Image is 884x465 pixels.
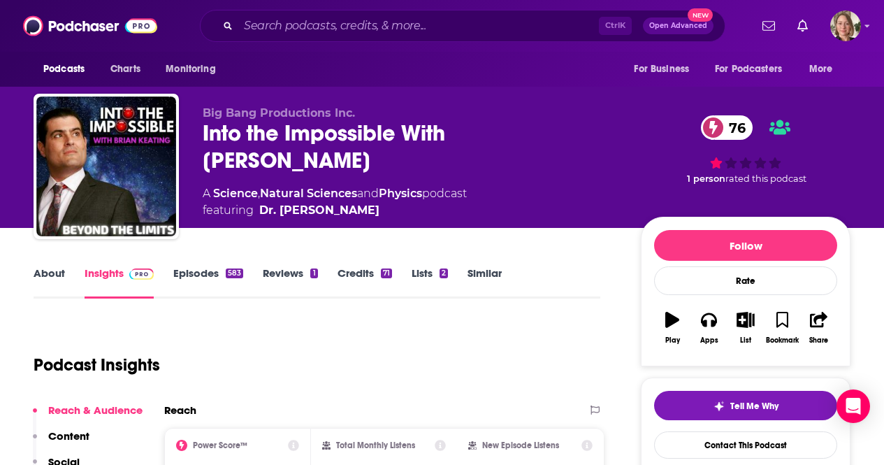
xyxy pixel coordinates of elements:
span: For Business [634,59,689,79]
div: 583 [226,269,243,278]
p: Reach & Audience [48,403,143,417]
div: Open Intercom Messenger [836,389,870,423]
img: Podchaser - Follow, Share and Rate Podcasts [23,13,157,39]
h2: Total Monthly Listens [336,441,415,450]
h2: Power Score™ [193,441,247,450]
a: Reviews1 [263,266,317,299]
a: Natural Sciences [260,187,357,200]
span: Ctrl K [599,17,632,35]
span: Big Bang Productions Inc. [203,106,355,120]
span: Logged in as AriFortierPr [830,10,861,41]
div: Share [809,336,828,345]
button: open menu [156,56,233,83]
button: Apps [690,303,727,353]
span: 76 [715,115,753,140]
span: Charts [110,59,140,79]
button: open menu [624,56,707,83]
div: Rate [654,266,837,295]
button: Open AdvancedNew [643,17,713,34]
div: Dr. [PERSON_NAME] [259,202,379,219]
button: Show profile menu [830,10,861,41]
span: Monitoring [166,59,215,79]
a: Science [213,187,258,200]
button: Follow [654,230,837,261]
button: Share [801,303,837,353]
img: tell me why sparkle [713,401,725,412]
div: 71 [381,269,392,278]
div: Apps [700,336,718,345]
h2: New Episode Listens [482,441,559,450]
input: Search podcasts, credits, & more... [238,15,599,37]
div: Play [665,336,680,345]
img: User Profile [830,10,861,41]
a: About [34,266,65,299]
button: open menu [799,56,850,83]
button: Play [654,303,690,353]
a: Charts [101,56,149,83]
h1: Podcast Insights [34,355,160,375]
a: Show notifications dropdown [792,14,813,38]
img: Podchaser Pro [129,269,154,280]
span: More [809,59,833,79]
div: 2 [440,269,448,278]
div: List [740,336,751,345]
span: rated this podcast [725,173,806,184]
a: Lists2 [412,266,448,299]
span: For Podcasters [715,59,782,79]
button: Reach & Audience [33,403,143,429]
span: Open Advanced [649,22,707,29]
span: and [357,187,379,200]
a: InsightsPodchaser Pro [85,266,154,299]
span: Podcasts [43,59,85,79]
span: featuring [203,202,467,219]
div: A podcast [203,185,467,219]
button: Content [33,429,89,455]
img: Into the Impossible With Brian Keating [36,96,176,236]
a: Contact This Podcast [654,431,837,459]
a: Show notifications dropdown [757,14,781,38]
a: Similar [468,266,502,299]
a: Physics [379,187,422,200]
a: Episodes583 [173,266,243,299]
div: 76 1 personrated this podcast [641,106,850,194]
h2: Reach [164,403,196,417]
button: tell me why sparkleTell Me Why [654,391,837,420]
p: Content [48,429,89,443]
div: 1 [310,269,317,278]
div: Search podcasts, credits, & more... [200,10,725,42]
button: List [727,303,764,353]
a: Credits71 [338,266,392,299]
div: Bookmark [766,336,799,345]
span: 1 person [687,173,725,184]
span: Tell Me Why [730,401,778,412]
button: open menu [706,56,802,83]
a: 76 [701,115,753,140]
span: , [258,187,260,200]
button: open menu [34,56,103,83]
span: New [688,8,713,22]
button: Bookmark [764,303,800,353]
